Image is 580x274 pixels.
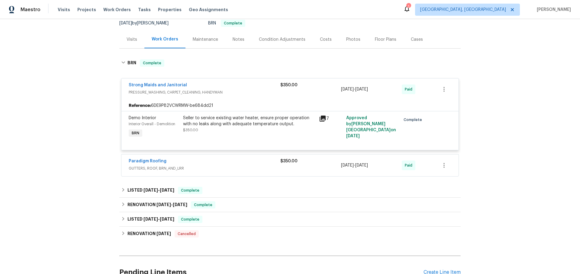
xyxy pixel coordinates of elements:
div: Work Orders [152,36,178,42]
span: [PERSON_NAME] [534,7,571,13]
span: [DATE] [156,231,171,236]
span: Approved by [PERSON_NAME][GEOGRAPHIC_DATA] on [346,116,396,138]
span: Work Orders [103,7,131,13]
span: [DATE] [143,188,158,192]
div: Condition Adjustments [259,37,305,43]
span: - [143,188,174,192]
span: [DATE] [341,87,354,91]
a: Paradigm Roofing [129,159,166,163]
span: Maestro [21,7,40,13]
h6: LISTED [127,216,174,223]
span: Cancelled [175,231,198,237]
span: GUTTERS, ROOF, BRN_AND_LRR [129,165,280,171]
div: Notes [233,37,244,43]
span: [DATE] [160,188,174,192]
div: LISTED [DATE]-[DATE]Complete [119,212,461,227]
span: [GEOGRAPHIC_DATA], [GEOGRAPHIC_DATA] [420,7,506,13]
span: Complete [140,60,164,66]
span: Tasks [138,8,151,12]
span: Demo Interior [129,116,156,120]
h6: LISTED [127,187,174,194]
div: Costs [320,37,332,43]
span: Paid [405,162,415,168]
span: Complete [221,21,245,25]
span: BRN [208,21,245,25]
span: Paid [405,86,415,92]
div: RENOVATION [DATE]-[DATE]Complete [119,198,461,212]
div: Cases [411,37,423,43]
span: [DATE] [355,163,368,167]
div: by [PERSON_NAME] [119,20,176,27]
div: 6DE9P82VCWRMW-be684dd21 [121,100,459,111]
div: Seller to service existing water heater, ensure proper operation with no leaks along with adequat... [183,115,315,127]
span: Projects [77,7,96,13]
span: BRN [129,130,142,136]
span: Complete [179,187,202,193]
div: Floor Plans [375,37,396,43]
span: Complete [192,202,215,208]
span: - [341,162,368,168]
span: - [156,202,187,207]
span: Properties [158,7,182,13]
span: [DATE] [346,134,360,138]
div: Photos [346,37,360,43]
div: RENOVATION [DATE]Cancelled [119,227,461,241]
div: 1 [406,4,411,10]
span: $350.00 [280,83,298,87]
span: Complete [179,216,202,222]
span: PRESSURE_WASHING, CARPET_CLEANING, HANDYMAN [129,89,280,95]
h6: RENOVATION [127,230,171,237]
div: BRN Complete [119,53,461,73]
a: Strong Maids and Janitorial [129,83,187,87]
span: Geo Assignments [189,7,228,13]
span: Complete [404,117,424,123]
span: $350.00 [183,128,198,132]
span: - [341,86,368,92]
div: Visits [127,37,137,43]
h6: BRN [127,59,136,67]
span: [DATE] [160,217,174,221]
span: [DATE] [119,21,132,25]
h6: RENOVATION [127,201,187,209]
span: $350.00 [280,159,298,163]
span: [DATE] [355,87,368,91]
div: Maintenance [193,37,218,43]
span: [DATE] [173,202,187,207]
span: [DATE] [156,202,171,207]
span: [DATE] [143,217,158,221]
div: LISTED [DATE]-[DATE]Complete [119,183,461,198]
b: Reference: [129,103,151,109]
span: Interior Overall - Demolition [129,122,175,126]
div: 7 [319,115,343,122]
span: Visits [58,7,70,13]
span: [DATE] [341,163,354,167]
span: - [143,217,174,221]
